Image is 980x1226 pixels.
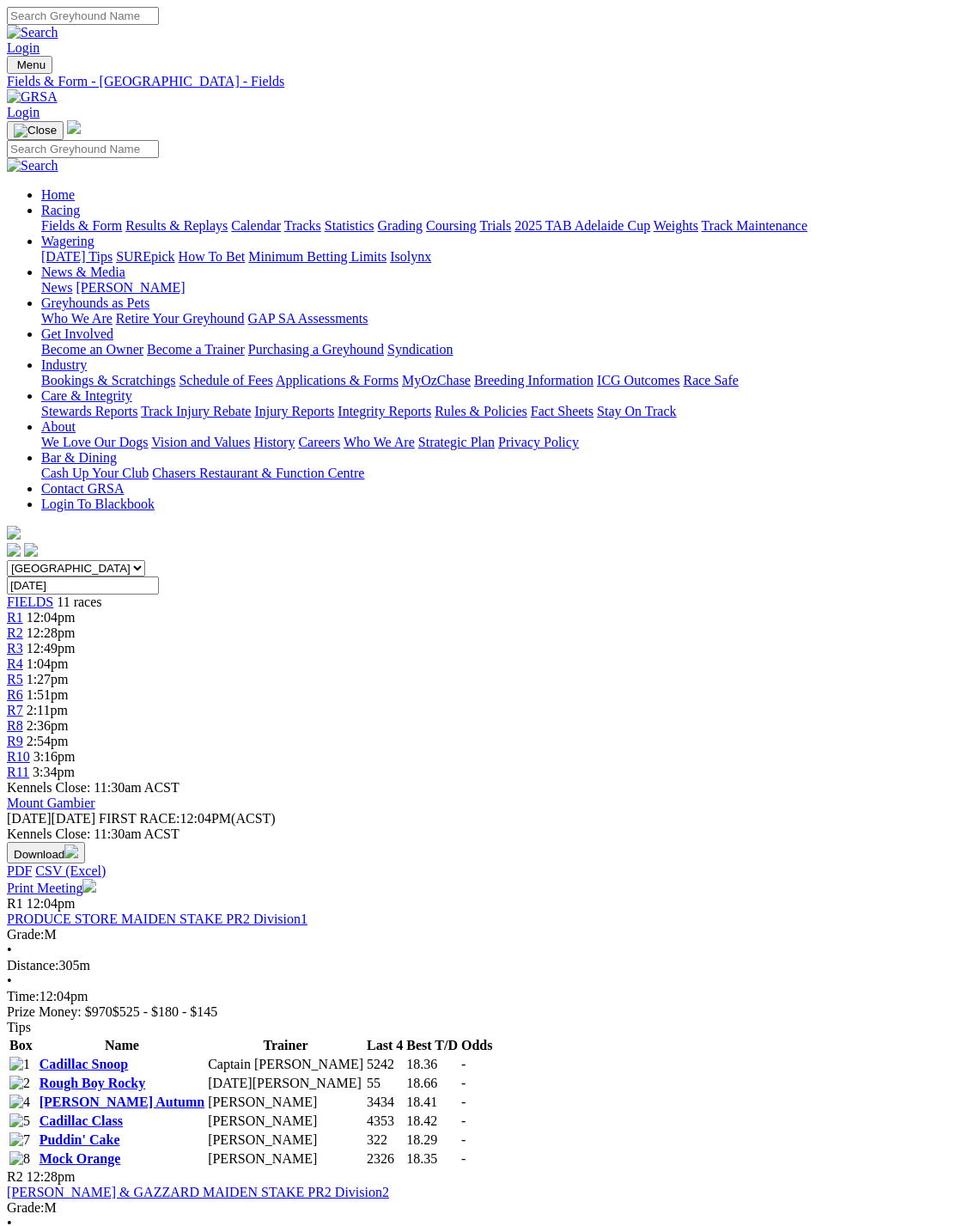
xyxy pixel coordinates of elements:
[7,89,58,105] img: GRSA
[41,234,94,248] a: Wagering
[7,1185,389,1199] a: [PERSON_NAME] & GAZZARD MAIDEN STAKE PR2 Division2
[284,218,321,233] a: Tracks
[41,466,973,481] div: Bar & Dining
[7,1200,973,1216] div: M
[7,641,23,656] a: R3
[40,1076,146,1090] a: Rough Boy Rocky
[40,1132,120,1147] a: Puddin' Cake
[7,140,159,158] input: Search
[27,734,69,748] span: 2:54pm
[344,435,415,449] a: Who We Are
[7,1169,23,1184] span: R2
[116,249,174,264] a: SUREpick
[33,765,75,779] span: 3:34pm
[207,1150,364,1168] td: [PERSON_NAME]
[7,672,23,686] a: R5
[207,1113,364,1130] td: [PERSON_NAME]
[151,435,250,449] a: Vision and Values
[7,958,58,973] span: Distance:
[41,280,973,296] div: News & Media
[461,1151,466,1166] span: -
[179,373,272,387] a: Schedule of Fees
[41,435,148,449] a: We Love Our Dogs
[253,435,295,449] a: History
[207,1131,364,1149] td: [PERSON_NAME]
[7,973,12,988] span: •
[27,703,68,717] span: 2:11pm
[41,497,155,511] a: Login To Blackbook
[9,1151,30,1167] img: 8
[27,641,76,656] span: 12:49pm
[9,1095,30,1110] img: 4
[248,311,368,326] a: GAP SA Assessments
[41,388,132,403] a: Care & Integrity
[40,1057,129,1071] a: Cadillac Snoop
[298,435,340,449] a: Careers
[7,765,29,779] a: R11
[461,1132,466,1147] span: -
[390,249,431,264] a: Isolynx
[7,1200,45,1215] span: Grade:
[125,218,228,233] a: Results & Replays
[40,1095,204,1109] a: [PERSON_NAME] Autumn
[498,435,579,449] a: Privacy Policy
[41,404,137,418] a: Stewards Reports
[7,927,45,942] span: Grade:
[254,404,334,418] a: Injury Reports
[7,718,23,733] a: R8
[67,120,81,134] img: logo-grsa-white.png
[7,74,973,89] a: Fields & Form - [GEOGRAPHIC_DATA] - Fields
[41,296,149,310] a: Greyhounds as Pets
[24,543,38,557] img: twitter.svg
[41,466,149,480] a: Cash Up Your Club
[27,1169,76,1184] span: 12:28pm
[41,218,973,234] div: Racing
[116,311,245,326] a: Retire Your Greyhound
[597,373,679,387] a: ICG Outcomes
[7,958,973,973] div: 305m
[27,625,76,640] span: 12:28pm
[41,481,124,496] a: Contact GRSA
[387,342,453,357] a: Syndication
[402,373,471,387] a: MyOzChase
[366,1094,404,1111] td: 3434
[7,543,21,557] img: facebook.svg
[41,435,973,450] div: About
[99,811,180,826] span: FIRST RACE:
[9,1057,30,1072] img: 1
[479,218,511,233] a: Trials
[41,218,122,233] a: Fields & Form
[7,625,23,640] span: R2
[41,265,125,279] a: News & Media
[179,249,246,264] a: How To Bet
[41,373,175,387] a: Bookings & Scratchings
[378,218,423,233] a: Grading
[405,1150,459,1168] td: 18.35
[35,863,106,878] a: CSV (Excel)
[39,1037,205,1054] th: Name
[7,811,95,826] span: [DATE]
[418,435,495,449] a: Strategic Plan
[41,203,80,217] a: Racing
[7,734,23,748] a: R9
[460,1037,493,1054] th: Odds
[7,656,23,671] a: R4
[405,1075,459,1092] td: 18.66
[405,1131,459,1149] td: 18.29
[207,1056,364,1073] td: Captain [PERSON_NAME]
[7,610,23,625] span: R1
[7,703,23,717] a: R7
[7,7,159,25] input: Search
[405,1094,459,1111] td: 18.41
[41,249,973,265] div: Wagering
[7,687,23,702] span: R6
[41,342,973,357] div: Get Involved
[7,25,58,40] img: Search
[64,845,78,858] img: download.svg
[207,1094,364,1111] td: [PERSON_NAME]
[27,610,76,625] span: 12:04pm
[41,450,117,465] a: Bar & Dining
